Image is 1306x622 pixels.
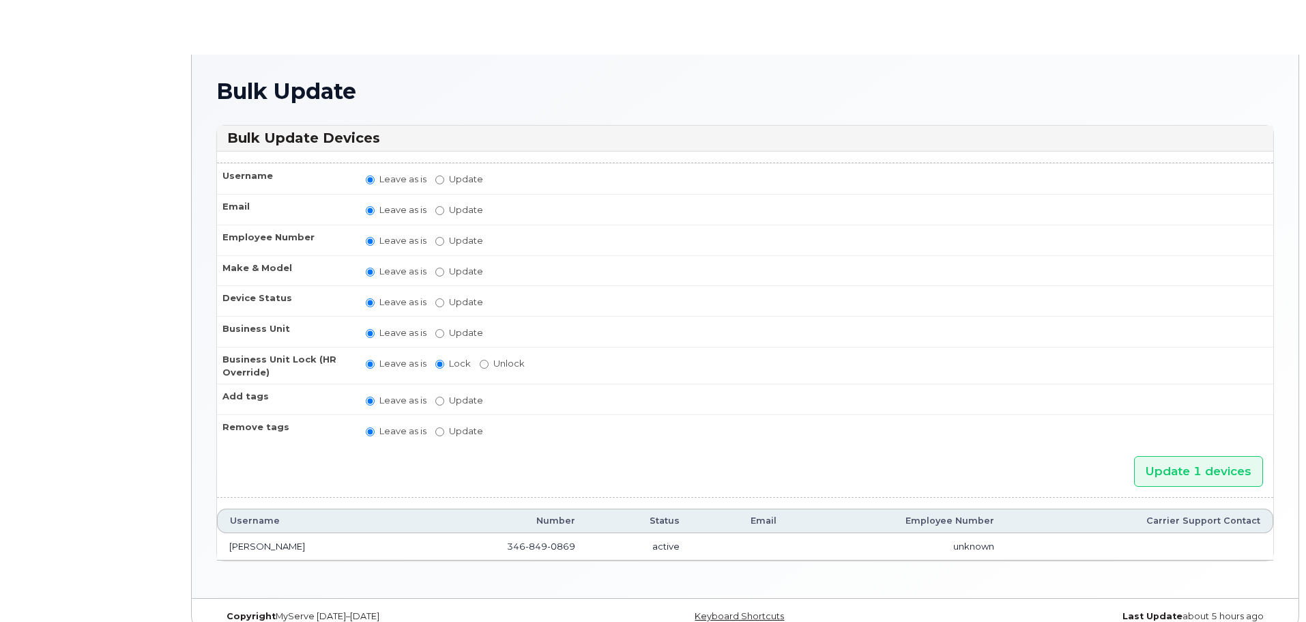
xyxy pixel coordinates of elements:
[366,296,426,309] label: Leave as is
[435,357,471,370] label: Lock
[217,509,409,533] th: Username
[366,357,426,370] label: Leave as is
[435,268,444,277] input: Update
[789,533,1006,561] td: unknown
[216,611,569,622] div: MyServe [DATE]–[DATE]
[480,360,489,369] input: Unlock
[409,509,587,533] th: Number
[435,394,483,407] label: Update
[366,298,375,307] input: Leave as is
[435,265,483,278] label: Update
[217,384,353,414] th: Add tags
[366,203,426,216] label: Leave as is
[435,397,444,406] input: Update
[366,425,426,438] label: Leave as is
[227,129,1263,147] h3: Bulk Update Devices
[366,394,426,407] label: Leave as is
[366,427,375,436] input: Leave as is
[547,541,575,552] span: 0869
[435,234,483,247] label: Update
[692,509,789,533] th: Email
[366,265,426,278] label: Leave as is
[366,268,375,277] input: Leave as is
[1134,456,1263,487] input: Update 1 devices
[435,203,483,216] label: Update
[587,509,692,533] th: Status
[695,611,784,621] a: Keyboard Shortcuts
[435,329,444,338] input: Update
[216,79,1274,103] h1: Bulk Update
[435,237,444,246] input: Update
[507,541,575,552] span: 346
[366,173,426,186] label: Leave as is
[1006,509,1273,533] th: Carrier Support Contact
[435,296,483,309] label: Update
[435,175,444,184] input: Update
[435,427,444,436] input: Update
[789,509,1006,533] th: Employee Number
[217,533,409,561] td: [PERSON_NAME]
[217,347,353,384] th: Business Unit Lock (HR Override)
[217,163,353,194] th: Username
[366,175,375,184] input: Leave as is
[366,234,426,247] label: Leave as is
[435,206,444,215] input: Update
[217,225,353,255] th: Employee Number
[217,316,353,347] th: Business Unit
[480,357,525,370] label: Unlock
[217,255,353,286] th: Make & Model
[587,533,692,561] td: active
[921,611,1274,622] div: about 5 hours ago
[435,425,483,438] label: Update
[217,414,353,445] th: Remove tags
[366,206,375,215] input: Leave as is
[435,326,483,339] label: Update
[366,237,375,246] input: Leave as is
[217,285,353,316] th: Device Status
[435,173,483,186] label: Update
[525,541,547,552] span: 849
[366,397,375,406] input: Leave as is
[217,194,353,225] th: Email
[366,326,426,339] label: Leave as is
[366,329,375,338] input: Leave as is
[435,298,444,307] input: Update
[1122,611,1182,621] strong: Last Update
[366,360,375,369] input: Leave as is
[227,611,276,621] strong: Copyright
[435,360,444,369] input: Lock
